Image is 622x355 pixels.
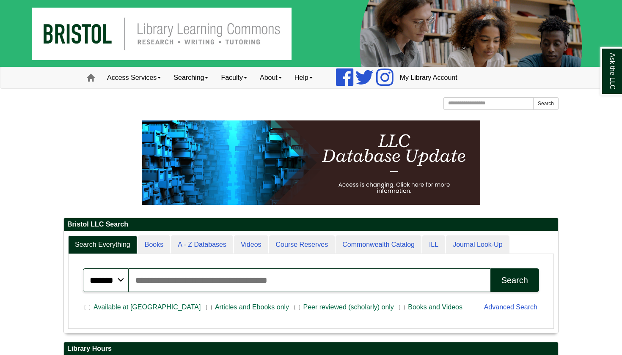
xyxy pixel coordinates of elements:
[215,67,253,88] a: Faculty
[501,276,528,285] div: Search
[142,120,480,205] img: HTML tutorial
[288,67,319,88] a: Help
[101,67,167,88] a: Access Services
[405,302,466,312] span: Books and Videos
[422,235,445,254] a: ILL
[212,302,292,312] span: Articles and Ebooks only
[206,304,212,311] input: Articles and Ebooks only
[533,97,559,110] button: Search
[300,302,397,312] span: Peer reviewed (scholarly) only
[253,67,288,88] a: About
[171,235,233,254] a: A - Z Databases
[234,235,268,254] a: Videos
[68,235,137,254] a: Search Everything
[167,67,215,88] a: Searching
[484,303,537,311] a: Advanced Search
[490,268,539,292] button: Search
[269,235,335,254] a: Course Reserves
[90,302,204,312] span: Available at [GEOGRAPHIC_DATA]
[394,67,464,88] a: My Library Account
[138,235,170,254] a: Books
[85,304,90,311] input: Available at [GEOGRAPHIC_DATA]
[399,304,405,311] input: Books and Videos
[64,218,558,231] h2: Bristol LLC Search
[446,235,509,254] a: Journal Look-Up
[294,304,300,311] input: Peer reviewed (scholarly) only
[336,235,421,254] a: Commonwealth Catalog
